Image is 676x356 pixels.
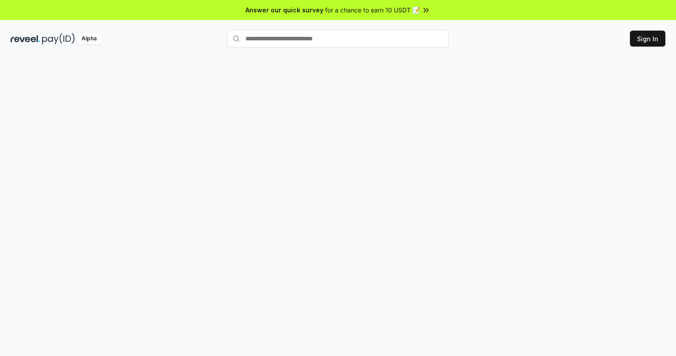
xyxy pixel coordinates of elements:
button: Sign In [630,31,665,47]
span: for a chance to earn 10 USDT 📝 [325,5,420,15]
img: reveel_dark [11,33,40,44]
img: pay_id [42,33,75,44]
div: Alpha [77,33,101,44]
span: Answer our quick survey [245,5,323,15]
